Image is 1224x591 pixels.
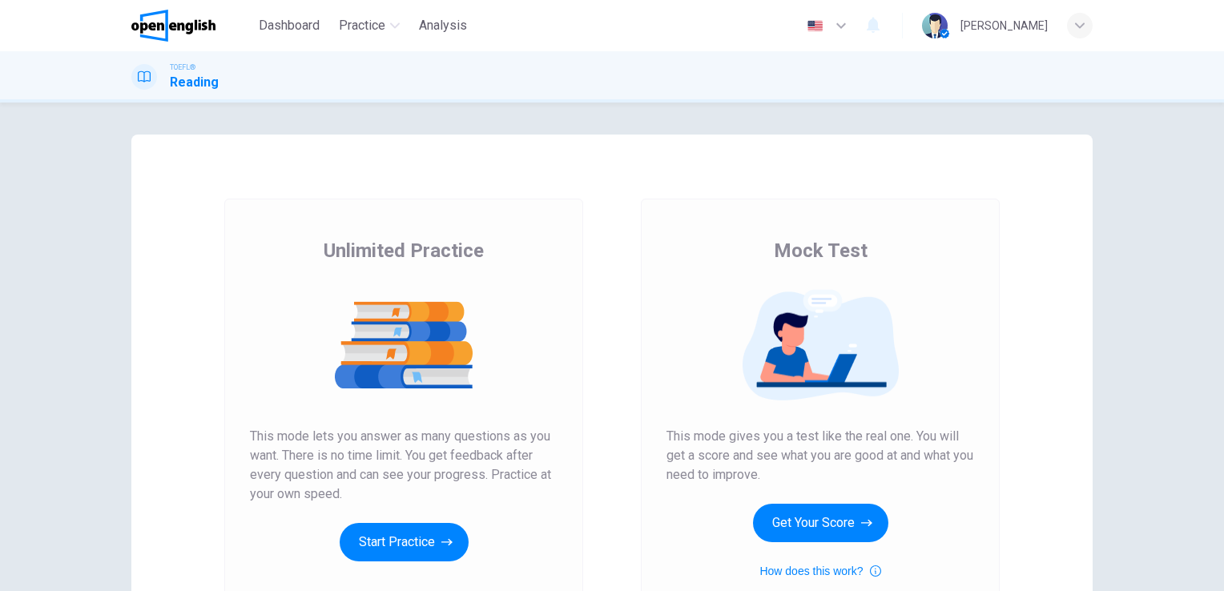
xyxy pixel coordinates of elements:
h1: Reading [170,73,219,92]
div: [PERSON_NAME] [960,16,1048,35]
button: Analysis [413,11,473,40]
span: This mode lets you answer as many questions as you want. There is no time limit. You get feedback... [250,427,558,504]
img: Profile picture [922,13,948,38]
button: Dashboard [252,11,326,40]
span: Mock Test [774,238,868,263]
a: OpenEnglish logo [131,10,252,42]
img: OpenEnglish logo [131,10,215,42]
span: Unlimited Practice [324,238,484,263]
span: This mode gives you a test like the real one. You will get a score and see what you are good at a... [666,427,974,484]
button: How does this work? [759,561,880,581]
img: en [805,20,825,32]
span: Analysis [419,16,467,35]
span: Practice [339,16,385,35]
button: Start Practice [340,523,469,561]
span: TOEFL® [170,62,195,73]
button: Get Your Score [753,504,888,542]
span: Dashboard [259,16,320,35]
button: Practice [332,11,406,40]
